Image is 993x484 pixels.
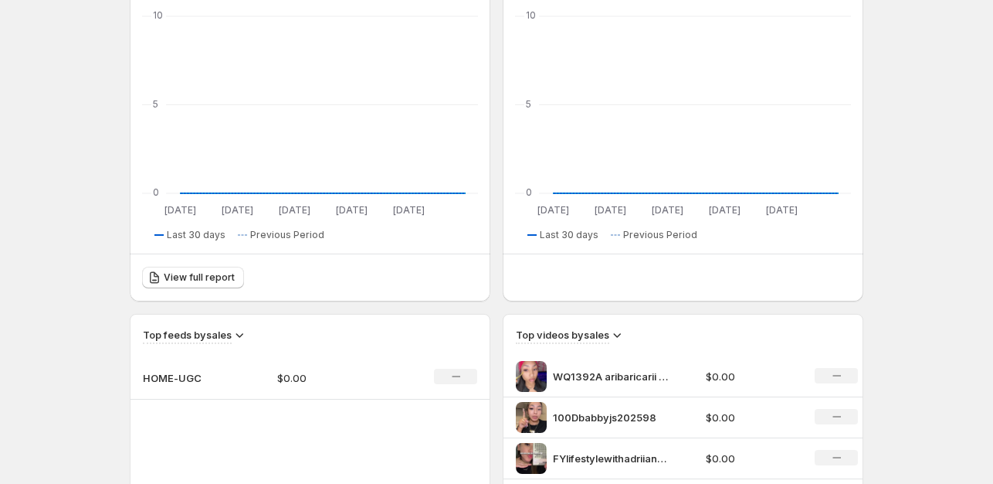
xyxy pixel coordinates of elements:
text: 5 [526,98,531,110]
p: $0.00 [706,369,797,384]
text: 10 [153,9,163,21]
a: View full report [142,267,244,288]
p: 100Dbabbyjs202598 [553,410,669,425]
text: 0 [153,186,159,198]
span: Previous Period [250,229,324,241]
h3: Top feeds by sales [143,327,232,343]
text: [DATE] [709,204,741,216]
h3: Top videos by sales [516,327,609,343]
text: [DATE] [164,204,196,216]
img: FYlifestylewithadriianna202598 [516,443,547,474]
text: 0 [526,186,532,198]
text: [DATE] [222,204,253,216]
text: [DATE] [595,204,626,216]
img: 100Dbabbyjs202598 [516,402,547,433]
span: Previous Period [623,229,697,241]
text: 5 [153,98,158,110]
span: View full report [164,271,235,284]
p: $0.00 [706,410,797,425]
text: 10 [526,9,536,21]
text: [DATE] [336,204,368,216]
text: [DATE] [766,204,798,216]
span: Last 30 days [167,229,225,241]
p: FYlifestylewithadriianna202598 [553,451,669,466]
text: [DATE] [652,204,683,216]
span: Last 30 days [540,229,598,241]
text: [DATE] [393,204,425,216]
p: HOME-UGC [143,370,220,386]
p: $0.00 [277,370,387,386]
text: [DATE] [537,204,569,216]
p: $0.00 [706,451,797,466]
img: WQ1392A aribaricarii 2025825 [516,361,547,392]
p: WQ1392A aribaricarii 2025825 [553,369,669,384]
text: [DATE] [279,204,310,216]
